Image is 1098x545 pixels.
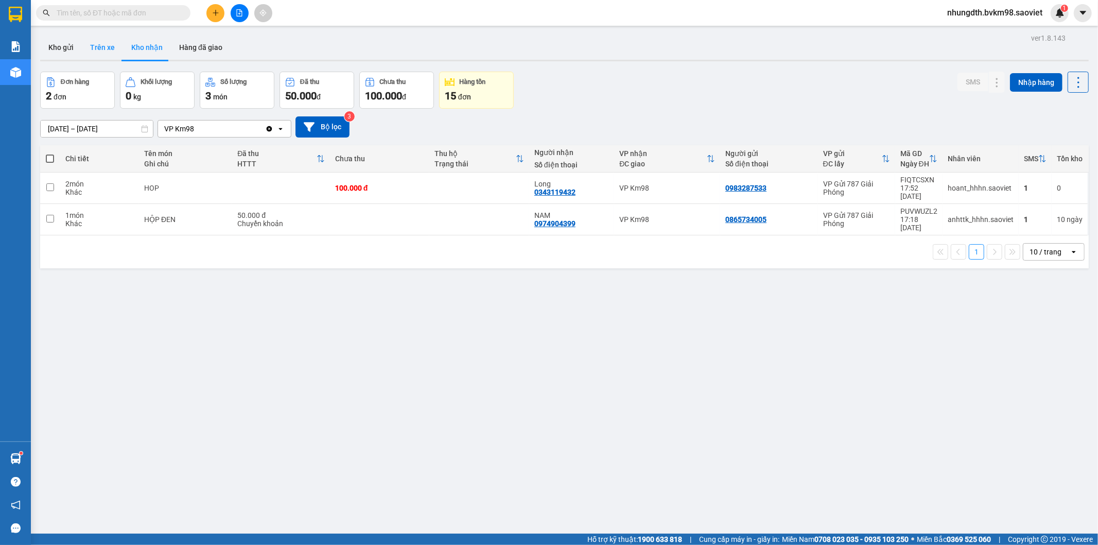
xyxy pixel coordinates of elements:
div: Khác [65,188,134,196]
button: SMS [957,73,988,91]
div: Tên món [144,149,227,158]
div: VP Km98 [619,184,715,192]
span: | [690,534,691,545]
div: Người gửi [725,149,813,158]
button: 1 [969,244,984,260]
span: đơn [54,93,66,101]
div: ĐC lấy [823,160,882,168]
input: Selected VP Km98. [195,124,196,134]
div: Ngày ĐH [900,160,929,168]
div: VP nhận [619,149,707,158]
th: Toggle SortBy [895,145,943,173]
input: Select a date range. [41,121,153,137]
button: Hàng tồn15đơn [439,72,514,109]
span: 3 [205,90,211,102]
b: [DOMAIN_NAME] [137,8,249,25]
div: Ghi chú [144,160,227,168]
span: Miền Bắc [917,534,991,545]
div: Mã GD [900,149,929,158]
div: 2 món [65,180,134,188]
div: Nhân viên [948,155,1014,163]
div: Đơn hàng [61,78,89,86]
div: Đã thu [237,149,317,158]
div: 50.000 đ [237,211,325,219]
button: Kho gửi [40,35,82,60]
button: Chưa thu100.000đ [359,72,434,109]
span: 15 [445,90,456,102]
div: VP Gửi 787 Giải Phóng [823,211,890,228]
div: Hàng tồn [460,78,486,86]
div: 0983287533 [725,184,766,192]
sup: 1 [20,452,23,455]
span: 1 [1062,5,1066,12]
h2: VP Nhận: VP 7 [PERSON_NAME] [54,60,249,125]
th: Toggle SortBy [818,145,895,173]
div: Số điện thoại [725,160,813,168]
div: 0 [1057,184,1083,192]
div: ĐC giao [619,160,707,168]
span: ngày [1067,215,1083,224]
button: Bộ lọc [295,116,350,138]
div: hoant_hhhn.saoviet [948,184,1014,192]
strong: 0708 023 035 - 0935 103 250 [814,535,909,543]
div: HOP [144,184,227,192]
span: Cung cấp máy in - giấy in: [699,534,779,545]
div: VP Gửi 787 Giải Phóng [823,180,890,196]
span: Hỗ trợ kỹ thuật: [587,534,682,545]
div: 10 [1057,215,1083,224]
button: Kho nhận [123,35,171,60]
span: aim [259,9,267,16]
div: 17:18 [DATE] [900,215,937,232]
div: HỘP ĐEN [144,215,227,224]
span: 50.000 [285,90,317,102]
span: đ [402,93,406,101]
span: đơn [458,93,471,101]
span: 0 [126,90,131,102]
span: món [213,93,228,101]
button: Đơn hàng2đơn [40,72,115,109]
div: 0974904399 [534,219,576,228]
svg: open [276,125,285,133]
div: 0865734005 [725,215,766,224]
div: VP Km98 [164,124,194,134]
div: Số lượng [220,78,247,86]
div: anhttk_hhhn.saoviet [948,215,1014,224]
div: 100.000 đ [335,184,425,192]
span: notification [11,500,21,510]
div: NAM [534,211,609,219]
span: ⚪️ [911,537,914,541]
button: Đã thu50.000đ [280,72,354,109]
span: 100.000 [365,90,402,102]
th: Toggle SortBy [232,145,330,173]
div: Khác [65,219,134,228]
div: 0343119432 [534,188,576,196]
img: logo.jpg [6,8,57,60]
span: 2 [46,90,51,102]
span: | [999,534,1000,545]
div: Long [534,180,609,188]
img: warehouse-icon [10,67,21,78]
div: Thu hộ [434,149,516,158]
span: file-add [236,9,243,16]
th: Toggle SortBy [1019,145,1052,173]
div: VP Km98 [619,215,715,224]
button: Hàng đã giao [171,35,231,60]
div: 1 món [65,211,134,219]
span: question-circle [11,477,21,487]
button: file-add [231,4,249,22]
div: Đã thu [300,78,319,86]
span: plus [212,9,219,16]
input: Tìm tên, số ĐT hoặc mã đơn [57,7,178,19]
div: FIQTCSXN [900,176,937,184]
span: search [43,9,50,16]
span: copyright [1041,536,1048,543]
button: Trên xe [82,35,123,60]
div: Trạng thái [434,160,516,168]
div: VP gửi [823,149,882,158]
div: SMS [1024,155,1038,163]
svg: Clear value [265,125,273,133]
span: kg [133,93,141,101]
div: 1 [1024,184,1047,192]
button: plus [206,4,224,22]
div: Chi tiết [65,155,134,163]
